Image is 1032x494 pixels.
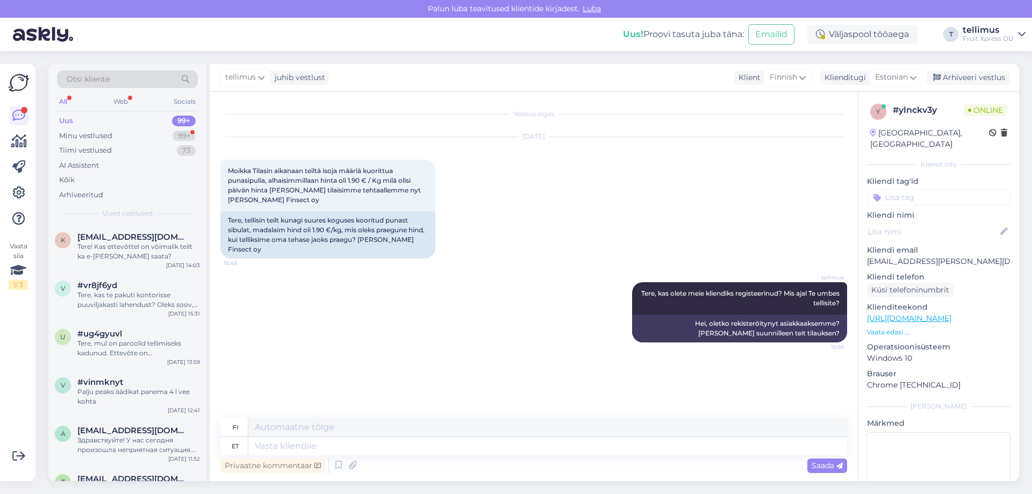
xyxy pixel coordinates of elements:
[177,145,196,156] div: 73
[807,25,918,44] div: Väljaspool tööaega
[867,380,1010,391] p: Chrome [TECHNICAL_ID]
[943,27,958,42] div: T
[168,406,200,414] div: [DATE] 12:41
[220,211,435,259] div: Tere, tellisin teilt kunagi suures koguses kooritud punast sibulat, madalaim hind oli 1.90 €/kg, ...
[168,310,200,318] div: [DATE] 15:31
[964,104,1007,116] span: Online
[77,474,189,484] span: tacocatou@gmail.com
[804,274,844,282] span: tellimus
[867,160,1010,169] div: Kliendi info
[867,271,1010,283] p: Kliendi telefon
[233,418,238,436] div: fi
[59,175,75,185] div: Kõik
[270,72,325,83] div: juhib vestlust
[220,459,325,473] div: Privaatne kommentaar
[232,437,239,455] div: et
[870,127,989,150] div: [GEOGRAPHIC_DATA], [GEOGRAPHIC_DATA]
[641,289,841,307] span: Tere, kas olete meie kliendiks registeerinud? Mis ajal Te umbes tellisite?
[61,284,65,292] span: v
[77,232,189,242] span: kadiprants8@gmail.com
[77,387,200,406] div: Palju peaks äädikat panema 4 l vee kohta
[59,145,112,156] div: Tiimi vestlused
[867,210,1010,221] p: Kliendi nimi
[867,402,1010,411] div: [PERSON_NAME]
[77,242,200,261] div: Tere! Kas ettevõttel on võimalik teilt ka e-[PERSON_NAME] saata?
[172,116,196,126] div: 99+
[77,426,189,435] span: angelinariabceva@gmail.com
[77,329,122,339] span: #ug4gyuvl
[9,280,28,290] div: 1 / 3
[9,73,29,93] img: Askly Logo
[77,290,200,310] div: Tere, kas te pakuti kontorisse puuviljakasti lahendust? Oleks soov, et puuviljad tuleksid iganäda...
[61,429,66,438] span: a
[61,236,66,244] span: k
[103,209,153,218] span: Uued vestlused
[804,343,844,351] span: 16:58
[963,34,1014,43] div: Fruit Xpress OÜ
[59,116,73,126] div: Uus
[220,132,847,141] div: [DATE]
[963,26,1026,43] a: tellimusFruit Xpress OÜ
[77,435,200,455] div: Здравствуйте! У нас сегодня произошла неприятная ситуация. Сейчас приходила доставка в [PERSON_NA...
[623,28,744,41] div: Proovi tasuta juba täna:
[820,72,866,83] div: Klienditugi
[59,160,99,171] div: AI Assistent
[60,333,66,341] span: u
[867,327,1010,337] p: Vaata edasi ...
[893,104,964,117] div: # ylnckv3y
[867,176,1010,187] p: Kliendi tag'id
[748,24,794,45] button: Emailid
[867,256,1010,267] p: [EMAIL_ADDRESS][PERSON_NAME][DOMAIN_NAME]
[67,74,110,85] span: Otsi kliente
[77,377,123,387] span: #vinmknyt
[867,283,954,297] div: Küsi telefoninumbrit
[61,381,65,389] span: v
[868,226,998,238] input: Lisa nimi
[867,313,951,323] a: [URL][DOMAIN_NAME]
[220,109,847,119] div: Vestlus algas
[59,131,112,141] div: Minu vestlused
[77,339,200,358] div: Tere, mul on paroolid tellimiseks kadunud. Ettevõte on [PERSON_NAME], ise [PERSON_NAME] [PERSON_N...
[632,314,847,342] div: Hei, oletko rekisteröitynyt asiakkaaksemme? [PERSON_NAME] suunnilleen teit tilauksen?
[77,281,117,290] span: #vr8jf6yd
[166,261,200,269] div: [DATE] 14:03
[225,71,256,83] span: tellimus
[867,189,1010,205] input: Lisa tag
[963,26,1014,34] div: tellimus
[770,71,797,83] span: Finnish
[867,245,1010,256] p: Kliendi email
[623,29,643,39] b: Uus!
[57,95,69,109] div: All
[224,259,264,267] span: 16:48
[228,167,422,204] span: Moikka Tilasin aikanaan teiltä isoja määriä kuorittua punasipulia, alhaisimmillaan hinta oli 1.90...
[867,368,1010,380] p: Brauser
[9,241,28,290] div: Vaata siia
[867,353,1010,364] p: Windows 10
[867,302,1010,313] p: Klienditeekond
[167,358,200,366] div: [DATE] 13:59
[867,341,1010,353] p: Operatsioonisüsteem
[927,70,1009,85] div: Arhiveeri vestlus
[111,95,130,109] div: Web
[867,418,1010,429] p: Märkmed
[876,108,880,116] span: y
[171,95,198,109] div: Socials
[168,455,200,463] div: [DATE] 11:32
[61,478,65,486] span: t
[812,461,843,470] span: Saada
[875,71,908,83] span: Estonian
[59,190,103,201] div: Arhiveeritud
[173,131,196,141] div: 99+
[579,4,604,13] span: Luba
[734,72,761,83] div: Klient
